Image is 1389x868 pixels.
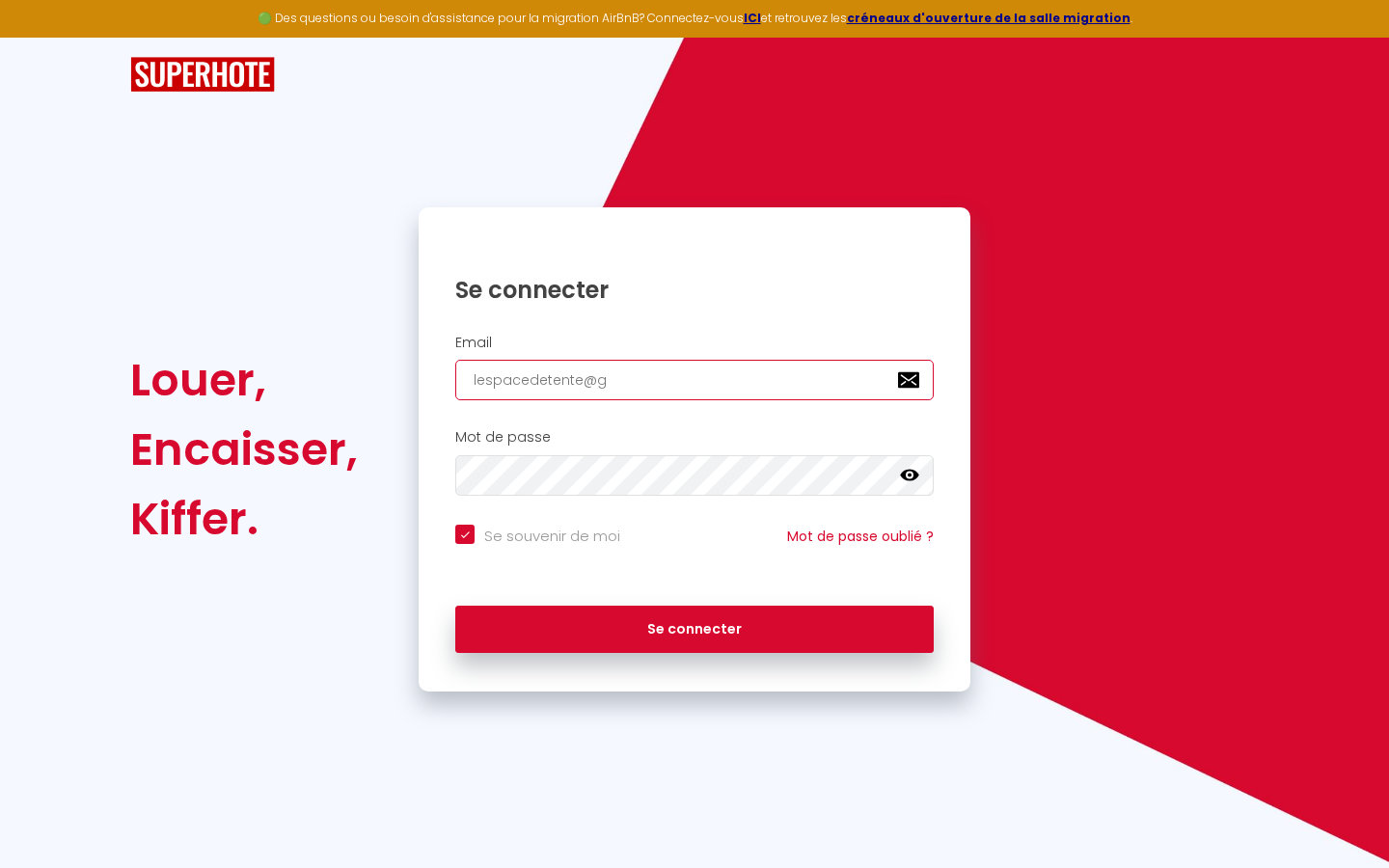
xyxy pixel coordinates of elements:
[455,275,934,305] h1: Se connecter
[130,57,275,93] img: SuperHote logo
[787,527,934,546] a: Mot de passe oublié ?
[130,345,358,415] div: Louer,
[847,10,1130,26] a: créneaux d'ouverture de la salle migration
[15,8,73,66] button: Ouvrir le widget de chat LiveChat
[455,335,934,351] h2: Email
[744,10,761,26] a: ICI
[455,360,934,400] input: Ton Email
[455,606,934,654] button: Se connecter
[130,415,358,484] div: Encaisser,
[130,484,358,554] div: Kiffer.
[455,429,934,446] h2: Mot de passe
